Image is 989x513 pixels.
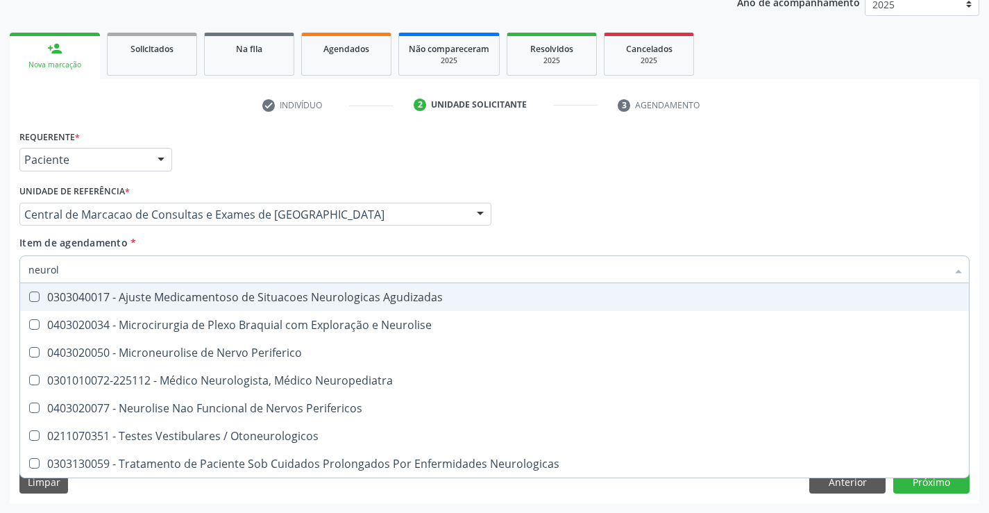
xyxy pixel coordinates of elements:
[28,430,961,441] div: 0211070351 - Testes Vestibulares / Otoneurologicos
[28,458,961,469] div: 0303130059 - Tratamento de Paciente Sob Cuidados Prolongados Por Enfermidades Neurologicas
[28,347,961,358] div: 0403020050 - Microneurolise de Nervo Periferico
[28,403,961,414] div: 0403020077 - Neurolise Nao Funcional de Nervos Perifericos
[236,43,262,55] span: Na fila
[19,470,68,494] button: Limpar
[28,255,947,283] input: Buscar por procedimentos
[517,56,586,66] div: 2025
[614,56,684,66] div: 2025
[893,470,970,494] button: Próximo
[323,43,369,55] span: Agendados
[28,375,961,386] div: 0301010072-225112 - Médico Neurologista, Médico Neuropediatra
[626,43,673,55] span: Cancelados
[409,56,489,66] div: 2025
[28,319,961,330] div: 0403020034 - Microcirurgia de Plexo Braquial com Exploração e Neurolise
[809,470,886,494] button: Anterior
[47,41,62,56] div: person_add
[409,43,489,55] span: Não compareceram
[19,126,80,148] label: Requerente
[24,208,463,221] span: Central de Marcacao de Consultas e Exames de [GEOGRAPHIC_DATA]
[431,99,527,111] div: Unidade solicitante
[19,181,130,203] label: Unidade de referência
[28,292,961,303] div: 0303040017 - Ajuste Medicamentoso de Situacoes Neurologicas Agudizadas
[530,43,573,55] span: Resolvidos
[19,60,90,70] div: Nova marcação
[24,153,144,167] span: Paciente
[414,99,426,111] div: 2
[130,43,174,55] span: Solicitados
[19,236,128,249] span: Item de agendamento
